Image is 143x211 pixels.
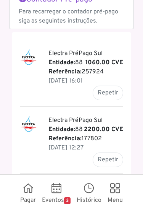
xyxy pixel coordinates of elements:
[48,134,123,143] p: 177802
[17,178,39,208] a: Pagar
[85,58,123,67] b: 1060.00 CVE
[74,178,104,208] a: Histórico
[48,126,75,133] b: Entidade:
[84,125,123,134] b: 2200.00 CVE
[104,178,126,208] a: Menu
[48,125,123,134] p: 88
[48,76,123,86] p: 30 Aug 2025, 17:01
[64,197,71,204] span: 3
[48,143,123,153] p: 22 Aug 2025, 13:27
[93,153,123,167] button: Repetir
[20,49,37,65] img: Electra PréPago Sul
[39,178,74,208] a: Eventos3
[48,59,75,67] b: Entidade:
[48,116,123,125] p: Electra PréPago Sul
[20,116,37,132] img: Electra PréPago Sul
[19,7,124,26] p: Para recarregar o contador pré-pago siga as seguintes instruções.
[48,135,82,143] b: Referência:
[48,68,82,76] b: Referência:
[93,86,123,100] button: Repetir
[48,58,123,67] p: 88
[48,49,123,58] p: Electra PréPago Sul
[48,67,123,76] p: 257924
